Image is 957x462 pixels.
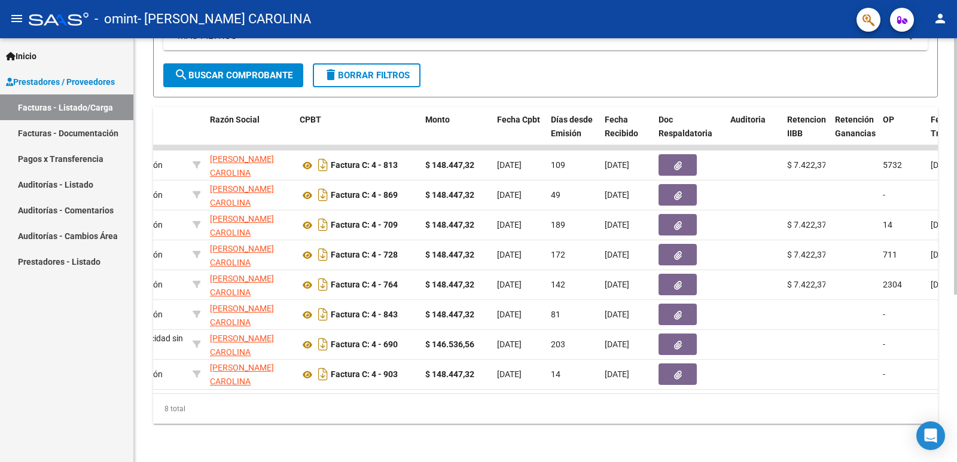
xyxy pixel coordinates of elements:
span: 81 [551,310,560,319]
div: 8 total [153,394,938,424]
button: Borrar Filtros [313,63,420,87]
strong: Factura C: 4 - 843 [331,310,398,320]
span: [DATE] [497,339,522,349]
span: Borrar Filtros [324,70,410,81]
span: [PERSON_NAME] CAROLINA [210,334,274,357]
span: Fecha Recibido [605,115,638,138]
span: Auditoria [730,115,766,124]
span: - [PERSON_NAME] CAROLINA [138,6,311,32]
i: Descargar documento [315,155,331,175]
span: 5732 [883,160,902,170]
span: Inicio [6,50,36,63]
strong: $ 148.447,32 [425,190,474,200]
div: 27265404540 [210,302,290,327]
strong: Factura C: 4 - 869 [331,191,398,200]
span: [DATE] [605,369,629,379]
span: - [883,339,885,349]
span: [DATE] [497,369,522,379]
span: $ 7.422,37 [787,280,827,289]
span: [PERSON_NAME] CAROLINA [210,184,274,207]
mat-icon: delete [324,68,338,82]
span: Buscar Comprobante [174,70,292,81]
span: Prestadores / Proveedores [6,75,115,88]
strong: Factura C: 4 - 690 [331,340,398,350]
span: [PERSON_NAME] CAROLINA [210,274,274,297]
span: [PERSON_NAME] CAROLINA [210,154,274,178]
span: $ 7.422,37 [787,220,827,230]
span: Fecha Cpbt [497,115,540,124]
strong: Factura C: 4 - 764 [331,280,398,290]
datatable-header-cell: Auditoria [726,107,782,160]
strong: Factura C: 4 - 709 [331,221,398,230]
div: 27265404540 [210,242,290,267]
mat-icon: person [933,11,947,26]
span: 142 [551,280,565,289]
span: [DATE] [497,190,522,200]
span: [DATE] [931,220,955,230]
i: Descargar documento [315,335,331,354]
strong: $ 148.447,32 [425,310,474,319]
datatable-header-cell: Monto [420,107,492,160]
strong: $ 148.447,32 [425,220,474,230]
datatable-header-cell: CPBT [295,107,420,160]
mat-icon: search [174,68,188,82]
strong: $ 148.447,32 [425,280,474,289]
datatable-header-cell: OP [878,107,926,160]
div: 27265404540 [210,332,290,357]
datatable-header-cell: Fecha Recibido [600,107,654,160]
span: [PERSON_NAME] CAROLINA [210,363,274,386]
strong: $ 146.536,56 [425,339,474,349]
span: Días desde Emisión [551,115,593,138]
span: [DATE] [605,280,629,289]
div: 27265404540 [210,182,290,207]
span: - [883,190,885,200]
span: [DATE] [605,310,629,319]
span: [DATE] [497,310,522,319]
span: 172 [551,250,565,259]
span: [DATE] [605,220,629,230]
span: - omint [95,6,138,32]
span: Monto [425,115,450,124]
span: 14 [551,369,560,379]
span: [DATE] [497,160,522,170]
span: Retención Ganancias [835,115,876,138]
datatable-header-cell: Doc Respaldatoria [654,107,726,160]
span: [DATE] [605,339,629,349]
i: Descargar documento [315,365,331,384]
span: [DATE] [497,280,522,289]
datatable-header-cell: Retención Ganancias [830,107,878,160]
span: 711 [883,250,897,259]
span: - [883,369,885,379]
strong: Factura C: 4 - 903 [331,370,398,380]
button: Buscar Comprobante [163,63,303,87]
strong: Factura C: 4 - 813 [331,161,398,170]
span: Razón Social [210,115,260,124]
span: [DATE] [497,220,522,230]
span: $ 7.422,37 [787,250,827,259]
span: Doc Respaldatoria [659,115,712,138]
i: Descargar documento [315,215,331,234]
strong: $ 148.447,32 [425,250,474,259]
div: 27265404540 [210,272,290,297]
datatable-header-cell: Razón Social [205,107,295,160]
i: Descargar documento [315,275,331,294]
div: 27265404540 [210,152,290,178]
i: Descargar documento [315,305,331,324]
div: 27265404540 [210,361,290,386]
mat-icon: menu [10,11,24,26]
datatable-header-cell: Retencion IIBB [782,107,830,160]
i: Descargar documento [315,185,331,204]
span: 109 [551,160,565,170]
span: [DATE] [931,250,955,259]
span: [DATE] [605,190,629,200]
span: [PERSON_NAME] CAROLINA [210,244,274,267]
div: Open Intercom Messenger [916,421,945,450]
span: 14 [883,220,892,230]
span: Retencion IIBB [787,115,826,138]
span: [DATE] [605,250,629,259]
span: [DATE] [605,160,629,170]
span: OP [883,115,894,124]
span: - [883,310,885,319]
span: [PERSON_NAME] CAROLINA [210,214,274,237]
span: [PERSON_NAME] CAROLINA [210,304,274,327]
